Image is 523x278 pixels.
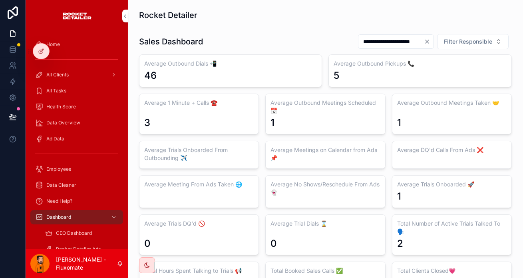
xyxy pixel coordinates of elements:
h3: Average Trials Onboarded 🚀 [397,180,507,188]
a: Health Score [30,100,123,114]
h3: Average Outbound Meetings Taken 🤝 [397,99,507,107]
span: Home [46,41,60,48]
h3: Average Meetings on Calendar from Ads📌 [270,146,380,162]
a: Dashboard [30,210,123,224]
span: Health Score [46,104,76,110]
h3: Average No Shows/Reschedule From Ads👻 [270,180,380,196]
a: Ad Data [30,132,123,146]
h3: Average Trial Dials ⌛ [270,220,380,228]
a: All Tasks [30,84,123,98]
span: Need Help? [46,198,72,204]
span: CEO Dashboard [56,230,92,236]
h3: Average DQ'd Calls From Ads ❌ [397,146,507,154]
h3: Total Clients Closed💗 [397,267,507,275]
div: 1 [397,190,401,203]
span: All Clients [46,72,69,78]
h3: Average Outbound Pickups 📞 [334,60,507,68]
div: 3 [144,116,150,129]
p: [PERSON_NAME] - Fluxomate [56,256,117,272]
div: 1 [397,116,401,129]
div: 46 [144,69,157,82]
a: Need Help? [30,194,123,208]
img: App logo [62,10,92,22]
a: All Clients [30,68,123,82]
span: Ad Data [46,136,64,142]
div: 5 [334,69,339,82]
a: CEO Dashboard [40,226,123,240]
a: Rocket Detailer Ads [40,242,123,256]
a: Data Overview [30,116,123,130]
a: Employees [30,162,123,176]
h3: Average Outbound Meetings Scheduled 📅 [270,99,380,115]
h3: Average Trials Onboarded From Outbounding ✈️ [144,146,254,162]
h3: Total Number of Active Trials Talked To 🗣️ [397,220,507,236]
span: Employees [46,166,71,172]
h3: Total Hours Spent Talking to Trials 📢 [144,267,254,275]
div: 1 [270,116,274,129]
h3: Average Trials DQ'd 🚫 [144,220,254,228]
button: Clear [424,38,434,45]
button: Select Button [437,34,509,49]
a: Home [30,37,123,52]
span: Rocket Detailer Ads [56,246,101,252]
span: Data Cleaner [46,182,76,188]
h1: Sales Dashboard [139,36,203,47]
span: Data Overview [46,120,80,126]
h3: Average 1 Minute + Calls ☎️ [144,99,254,107]
h1: Rocket Detailer [139,10,197,21]
span: Filter Responsible [444,38,492,46]
div: 2 [397,237,403,250]
h3: Average Outbound Dials 📲 [144,60,317,68]
span: All Tasks [46,88,66,94]
div: 0 [270,237,277,250]
h3: Total Booked Sales Calls ✅ [270,267,380,275]
div: 0 [144,237,151,250]
a: Data Cleaner [30,178,123,192]
div: scrollable content [26,32,128,249]
h3: Average Meeting From Ads Taken 🌐 [144,180,254,188]
span: Dashboard [46,214,71,220]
